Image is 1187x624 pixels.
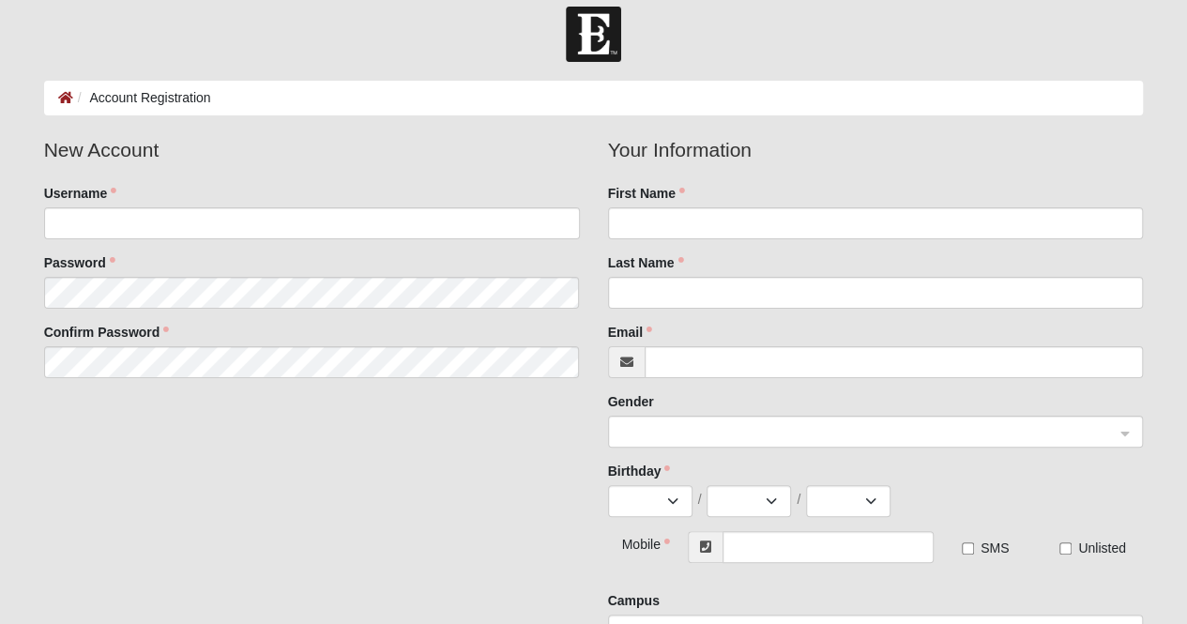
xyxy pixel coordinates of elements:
input: SMS [962,542,974,555]
label: Email [608,323,652,342]
div: Mobile [608,531,653,554]
label: Confirm Password [44,323,170,342]
label: Password [44,253,115,272]
span: / [698,490,702,509]
input: Unlisted [1059,542,1072,555]
span: SMS [981,540,1009,556]
img: Church of Eleven22 Logo [566,7,621,62]
label: Birthday [608,462,671,480]
span: Unlisted [1078,540,1126,556]
label: Campus [608,591,660,610]
label: Last Name [608,253,684,272]
label: First Name [608,184,685,203]
legend: New Account [44,135,580,165]
label: Gender [608,392,654,411]
label: Username [44,184,117,203]
span: / [797,490,800,509]
legend: Your Information [608,135,1144,165]
li: Account Registration [73,88,211,108]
